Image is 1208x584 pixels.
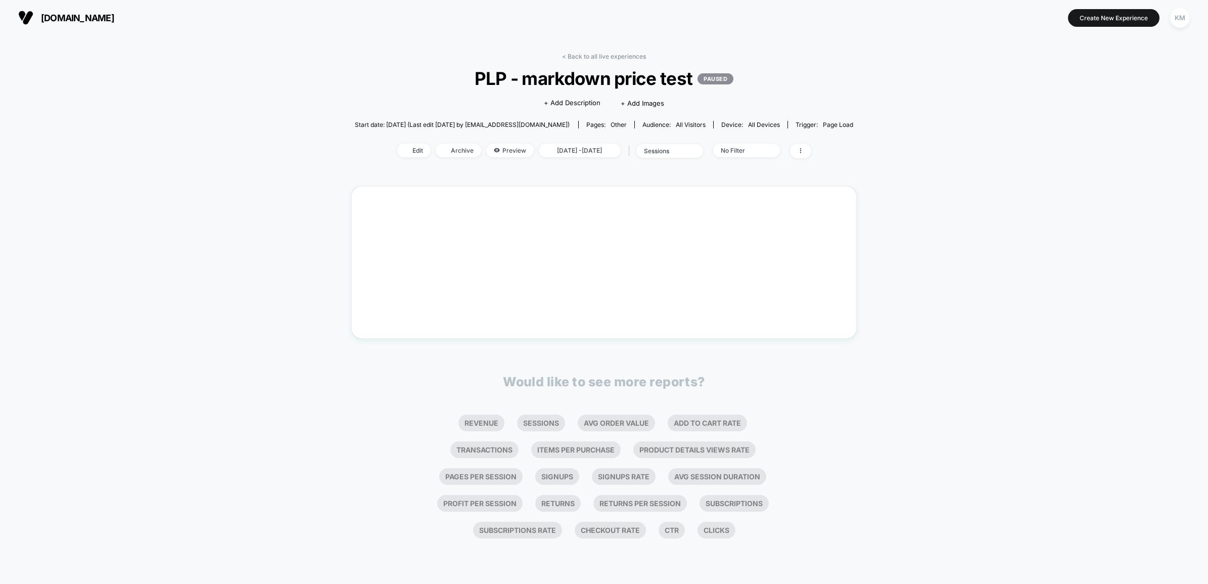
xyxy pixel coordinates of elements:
span: Start date: [DATE] (Last edit [DATE] by [EMAIL_ADDRESS][DOMAIN_NAME]) [355,121,570,128]
li: Checkout Rate [575,522,646,538]
div: Audience: [642,121,706,128]
span: All Visitors [676,121,706,128]
div: Trigger: [796,121,853,128]
span: Edit [397,144,431,157]
span: Page Load [823,121,853,128]
span: PLP - markdown price test [380,68,828,89]
p: Would like to see more reports? [503,374,705,389]
li: Returns Per Session [593,495,687,512]
li: Sessions [517,415,565,431]
li: Signups [535,468,579,485]
div: KM [1170,8,1190,28]
p: PAUSED [698,73,733,84]
span: [DOMAIN_NAME] [41,13,114,23]
button: [DOMAIN_NAME] [15,10,117,26]
li: Subscriptions [700,495,769,512]
li: Avg Order Value [578,415,655,431]
span: other [611,121,627,128]
div: Pages: [586,121,627,128]
li: Avg Session Duration [668,468,766,485]
span: + Add Images [621,99,664,107]
li: Profit Per Session [437,495,523,512]
span: [DATE] - [DATE] [539,144,621,157]
button: Create New Experience [1068,9,1159,27]
li: Signups Rate [592,468,656,485]
li: Items Per Purchase [531,441,621,458]
li: Ctr [659,522,685,538]
li: Add To Cart Rate [668,415,747,431]
span: Preview [486,144,534,157]
li: Clicks [698,522,735,538]
div: No Filter [721,147,761,154]
li: Pages Per Session [439,468,523,485]
li: Product Details Views Rate [633,441,756,458]
img: Visually logo [18,10,33,25]
span: + Add Description [544,98,600,108]
button: KM [1167,8,1193,28]
li: Returns [535,495,581,512]
span: Archive [436,144,481,157]
li: Transactions [450,441,519,458]
span: | [626,144,636,158]
span: Device: [713,121,787,128]
a: < Back to all live experiences [562,53,646,60]
span: all devices [748,121,780,128]
div: sessions [644,147,684,155]
li: Subscriptions Rate [473,522,562,538]
li: Revenue [458,415,504,431]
